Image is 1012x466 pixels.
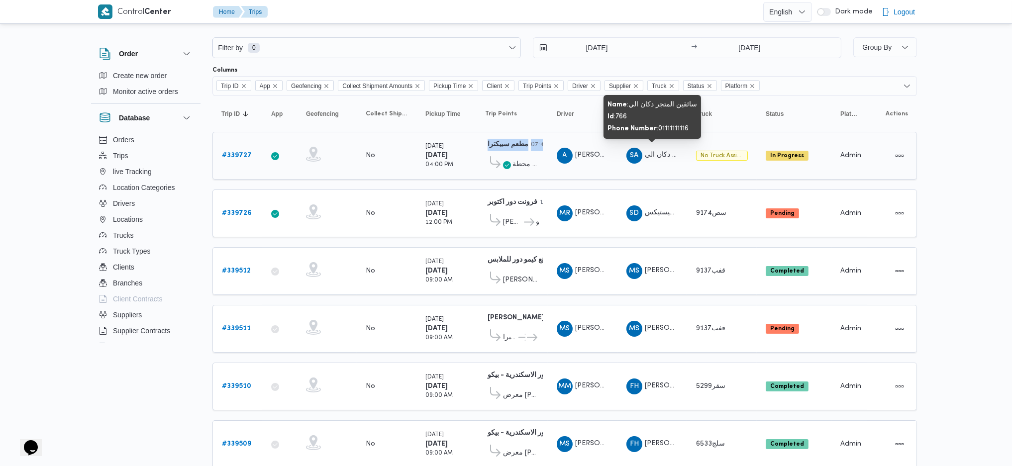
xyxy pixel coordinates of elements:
div: Muhammad Slah Aldin Said Muhammad [557,321,573,337]
span: Trip Points [485,110,517,118]
span: App [260,81,270,92]
div: Database [91,132,201,347]
div: Ahmed [557,148,573,164]
span: Pending [766,324,799,334]
small: 04:00 PM [425,162,453,168]
button: Supplier Contracts [95,323,197,339]
input: Press the down key to open a popover containing a calendar. [700,38,799,58]
span: [PERSON_NAME] العباسية [503,274,539,286]
button: Remove Geofencing from selection in this group [323,83,329,89]
div: Saaqain Alamtjr Dkan Alai [626,148,642,164]
small: 07:48 PM [531,142,558,148]
button: Remove Supplier from selection in this group [633,83,639,89]
button: live Tracking [95,164,197,180]
span: Trucks [113,229,133,241]
span: Monitor active orders [113,86,178,97]
button: Location Categories [95,180,197,195]
button: App [267,106,292,122]
span: In Progress [766,151,809,161]
b: Phone Number [607,125,657,132]
div: No [366,209,375,218]
input: Press the down key to open a popover containing a calendar. [533,38,646,58]
button: Remove App from selection in this group [272,83,278,89]
span: Status [683,80,717,91]
span: Truck [652,81,667,92]
small: 09:00 AM [425,335,453,341]
div: Muhammad Sadiq Abadalhada Alshafaa [557,436,573,452]
span: كارفور الهرم فيو [536,216,539,228]
button: Remove Collect Shipment Amounts from selection in this group [414,83,420,89]
span: Completed [766,439,809,449]
a: #339510 [222,380,251,392]
div: Muhammad Slah Aldin Said Muhammad [626,321,642,337]
span: Collect Shipment Amounts [366,110,407,118]
div: → [691,44,697,51]
small: 09:00 AM [425,278,453,283]
span: Collect Shipment Amounts [338,80,425,91]
button: Devices [95,339,197,355]
span: Truck Types [113,245,150,257]
span: Supplier [605,80,643,91]
span: Admin [840,210,861,216]
span: Pickup Time [425,110,460,118]
span: Supplier [609,81,631,92]
button: Driver [553,106,612,122]
small: [DATE] [425,317,444,322]
b: # 339727 [222,152,252,159]
div: Order [91,68,201,103]
span: MR [559,205,570,221]
b: فرونت دور اكتوبر [488,199,537,205]
span: Filter by [217,42,244,54]
b: Completed [770,383,804,389]
button: Remove Client from selection in this group [504,83,510,89]
span: SA [630,148,639,164]
button: Remove Driver from selection in this group [590,83,596,89]
span: [PERSON_NAME] الدين [PERSON_NAME] [575,325,708,331]
button: Actions [892,378,908,394]
span: Driver [557,110,574,118]
div: No [366,440,375,449]
a: #339512 [222,265,251,277]
button: Truck [692,106,752,122]
span: Locations [113,213,143,225]
label: Columns [212,66,237,74]
button: Actions [892,148,908,164]
span: سلج6533 [696,441,725,447]
span: 0 available filters [248,43,260,53]
button: Remove Trip Points from selection in this group [553,83,559,89]
span: Platform [840,110,858,118]
span: Client [482,80,514,91]
span: Supplier Contracts [113,325,170,337]
h3: Database [119,112,150,124]
button: Pickup Time [421,106,471,122]
div: Muhammad Radha Munasoar Ibrahem [557,205,573,221]
button: Trucks [95,227,197,243]
button: Clients [95,259,197,275]
b: Completed [770,441,804,447]
div: No [366,382,375,391]
span: MM [558,378,571,394]
span: معرض [PERSON_NAME] [503,389,539,401]
span: Truck [696,110,712,118]
span: Clients [113,261,134,273]
span: [PERSON_NAME] الدين [PERSON_NAME] [645,325,777,331]
b: [DATE] [425,210,448,216]
span: Devices [113,341,138,353]
button: Create new order [95,68,197,84]
button: Logout [878,2,919,22]
b: [PERSON_NAME] العباسية [488,314,569,321]
small: [DATE] [425,432,444,438]
iframe: chat widget [10,426,42,456]
span: [PERSON_NAME] الدين [PERSON_NAME] [645,267,777,274]
span: SD [630,205,639,221]
b: مخزن فرونت دور الاسكندرية - بيكو [488,372,588,378]
svg: Sorted in descending order [242,110,250,118]
span: قفب9137 [696,268,725,274]
a: #339727 [222,150,252,162]
span: Admin [840,268,861,274]
span: FH [630,436,639,452]
div: Muhammad Slah Aldin Said Muhammad [626,263,642,279]
span: MS [560,436,570,452]
span: : سائقين المتجر دكان الي [607,101,697,108]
